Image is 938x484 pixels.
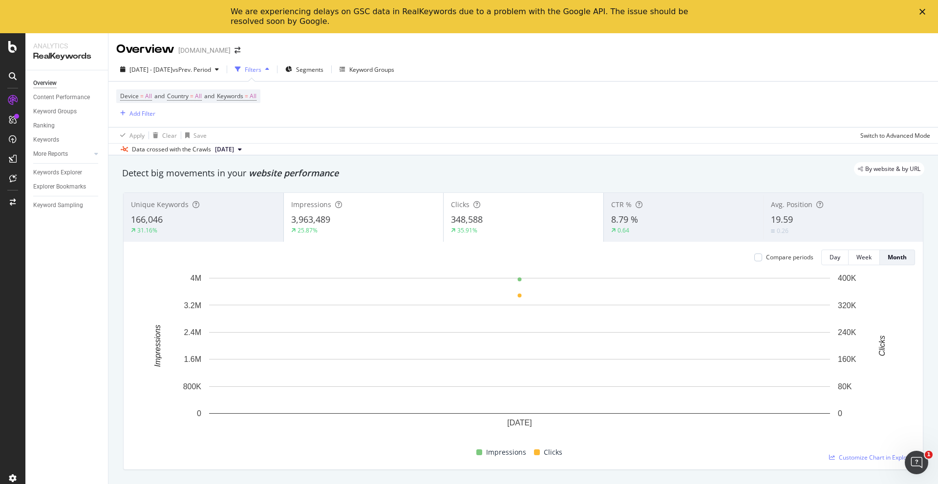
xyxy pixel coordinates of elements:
[544,446,562,458] span: Clicks
[336,62,398,77] button: Keyword Groups
[215,145,234,154] span: 2025 Mar. 27th
[116,107,155,119] button: Add Filter
[771,230,775,232] img: Equal
[507,419,532,427] text: [DATE]
[195,89,202,103] span: All
[129,131,145,140] div: Apply
[838,274,856,282] text: 400K
[245,92,248,100] span: =
[919,9,929,15] div: Close
[830,253,840,261] div: Day
[149,127,177,143] button: Clear
[854,162,924,176] div: legacy label
[839,453,915,462] span: Customize Chart in Explorer
[880,250,915,265] button: Month
[184,355,201,363] text: 1.6M
[618,226,629,234] div: 0.64
[132,145,211,154] div: Data crossed with the Crawls
[451,213,483,225] span: 348,588
[281,62,327,77] button: Segments
[451,200,469,209] span: Clicks
[129,109,155,118] div: Add Filter
[137,226,157,234] div: 31.16%
[349,65,394,74] div: Keyword Groups
[838,328,856,337] text: 240K
[33,106,101,117] a: Keyword Groups
[766,253,813,261] div: Compare periods
[457,226,477,234] div: 35.91%
[184,301,201,309] text: 3.2M
[829,453,915,462] a: Customize Chart in Explorer
[849,250,880,265] button: Week
[33,121,101,131] a: Ranking
[777,227,789,235] div: 0.26
[33,182,86,192] div: Explorer Bookmarks
[120,92,139,100] span: Device
[167,92,189,100] span: Country
[131,213,163,225] span: 166,046
[178,45,231,55] div: [DOMAIN_NAME]
[771,200,812,209] span: Avg. Position
[145,89,152,103] span: All
[116,41,174,58] div: Overview
[838,355,856,363] text: 160K
[865,166,920,172] span: By website & by URL
[190,92,193,100] span: =
[129,65,172,74] span: [DATE] - [DATE]
[486,446,526,458] span: Impressions
[856,127,930,143] button: Switch to Advanced Mode
[33,168,82,178] div: Keywords Explorer
[33,200,101,210] a: Keyword Sampling
[33,149,68,159] div: More Reports
[33,41,100,51] div: Analytics
[162,131,177,140] div: Clear
[140,92,144,100] span: =
[33,149,91,159] a: More Reports
[204,92,214,100] span: and
[925,451,933,459] span: 1
[191,274,201,282] text: 4M
[231,62,273,77] button: Filters
[234,47,240,54] div: arrow-right-arrow-left
[611,200,632,209] span: CTR %
[154,92,165,100] span: and
[193,131,207,140] div: Save
[298,226,318,234] div: 25.87%
[860,131,930,140] div: Switch to Advanced Mode
[116,62,223,77] button: [DATE] - [DATE]vsPrev. Period
[33,135,101,145] a: Keywords
[172,65,211,74] span: vs Prev. Period
[33,51,100,62] div: RealKeywords
[33,182,101,192] a: Explorer Bookmarks
[217,92,243,100] span: Keywords
[33,92,101,103] a: Content Performance
[771,213,793,225] span: 19.59
[838,382,852,391] text: 80K
[291,200,331,209] span: Impressions
[250,89,256,103] span: All
[33,135,59,145] div: Keywords
[116,127,145,143] button: Apply
[231,7,692,26] div: We are experiencing delays on GSC data in RealKeywords due to a problem with the Google API. The ...
[878,336,886,357] text: Clicks
[611,213,638,225] span: 8.79 %
[181,127,207,143] button: Save
[131,273,908,442] svg: A chart.
[838,409,842,418] text: 0
[153,325,162,367] text: Impressions
[131,200,189,209] span: Unique Keywords
[211,144,246,155] button: [DATE]
[888,253,907,261] div: Month
[33,200,83,210] div: Keyword Sampling
[245,65,261,74] div: Filters
[33,121,55,131] div: Ranking
[856,253,872,261] div: Week
[184,328,201,337] text: 2.4M
[183,382,202,391] text: 800K
[33,92,90,103] div: Content Performance
[33,168,101,178] a: Keywords Explorer
[291,213,330,225] span: 3,963,489
[33,78,57,88] div: Overview
[197,409,201,418] text: 0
